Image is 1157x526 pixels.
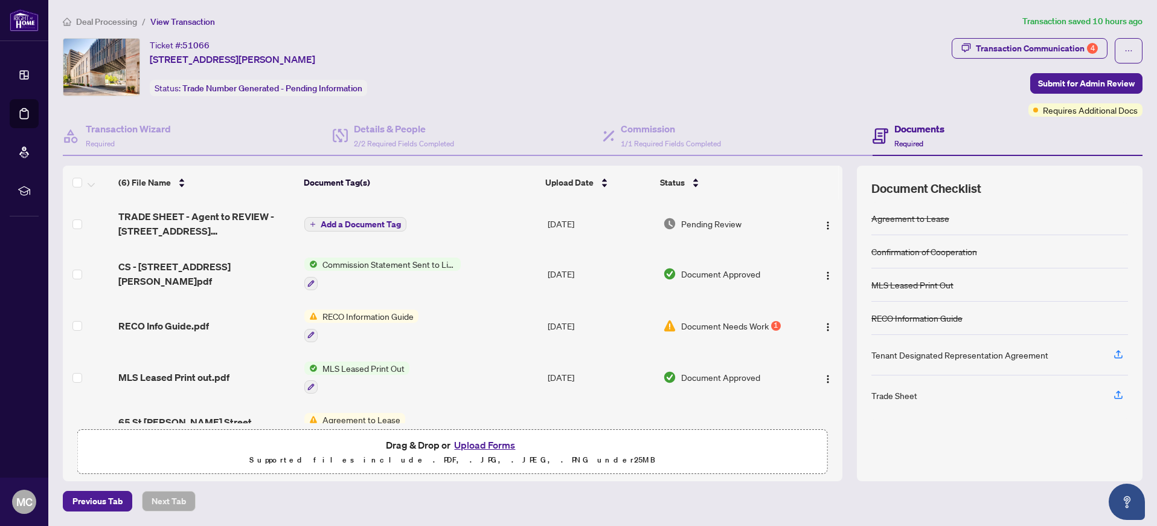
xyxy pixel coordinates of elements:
[871,245,977,258] div: Confirmation of Cooperation
[681,371,760,384] span: Document Approved
[76,16,137,27] span: Deal Processing
[78,430,827,475] span: Drag & Drop orUpload FormsSupported files include .PDF, .JPG, .JPEG, .PNG under25MB
[10,9,39,31] img: logo
[894,122,944,136] h4: Documents
[818,264,838,284] button: Logo
[871,278,953,291] div: MLS Leased Print Out
[823,322,833,332] img: Logo
[150,80,367,96] div: Status:
[655,166,798,200] th: Status
[663,423,676,436] img: Document Status
[543,403,658,455] td: [DATE]
[545,176,594,189] span: Upload Date
[304,362,409,394] button: Status IconMLS Leased Print Out
[63,491,132,511] button: Previous Tab
[304,216,406,232] button: Add a Document Tag
[823,271,833,281] img: Logo
[543,300,658,352] td: [DATE]
[142,15,146,28] li: /
[543,200,658,248] td: [DATE]
[621,139,721,148] span: 1/1 Required Fields Completed
[871,212,949,225] div: Agreement to Lease
[663,267,676,281] img: Document Status
[63,18,71,26] span: home
[304,258,461,290] button: Status IconCommission Statement Sent to Listing Brokerage
[63,39,139,96] img: IMG-C12332109_1.jpg
[118,415,295,444] span: 65 St [PERSON_NAME] Street 2605_2025-08-18 21_15_16 3.pdf
[952,38,1107,59] button: Transaction Communication4
[318,362,409,375] span: MLS Leased Print Out
[386,437,519,453] span: Drag & Drop or
[1043,103,1138,117] span: Requires Additional Docs
[304,310,418,342] button: Status IconRECO Information Guide
[871,311,963,325] div: RECO Information Guide
[660,176,685,189] span: Status
[543,248,658,300] td: [DATE]
[304,310,318,323] img: Status Icon
[871,348,1048,362] div: Tenant Designated Representation Agreement
[310,221,316,227] span: plus
[1022,15,1143,28] article: Transaction saved 10 hours ago
[318,413,405,426] span: Agreement to Lease
[86,122,171,136] h4: Transaction Wizard
[142,491,196,511] button: Next Tab
[150,16,215,27] span: View Transaction
[150,38,210,52] div: Ticket #:
[118,176,171,189] span: (6) File Name
[543,352,658,404] td: [DATE]
[304,413,469,446] button: Status IconAgreement to Lease
[318,258,461,271] span: Commission Statement Sent to Listing Brokerage
[823,374,833,384] img: Logo
[86,139,115,148] span: Required
[818,420,838,439] button: Logo
[681,267,760,281] span: Document Approved
[304,258,318,271] img: Status Icon
[1030,73,1143,94] button: Submit for Admin Review
[621,122,721,136] h4: Commission
[118,259,295,288] span: CS - [STREET_ADDRESS][PERSON_NAME]pdf
[450,437,519,453] button: Upload Forms
[1109,484,1145,520] button: Open asap
[72,492,123,511] span: Previous Tab
[182,40,210,51] span: 51066
[85,453,820,467] p: Supported files include .PDF, .JPG, .JPEG, .PNG under 25 MB
[150,52,315,67] span: [STREET_ADDRESS][PERSON_NAME]
[354,122,454,136] h4: Details & People
[663,319,676,333] img: Document Status
[663,371,676,384] img: Document Status
[118,209,295,238] span: TRADE SHEET - Agent to REVIEW - [STREET_ADDRESS][PERSON_NAME]pdf
[771,321,781,331] div: 1
[182,83,362,94] span: Trade Number Generated - Pending Information
[681,217,742,230] span: Pending Review
[818,316,838,336] button: Logo
[1038,74,1135,93] span: Submit for Admin Review
[304,413,318,426] img: Status Icon
[818,214,838,233] button: Logo
[1124,47,1133,55] span: ellipsis
[16,493,33,510] span: MC
[304,217,406,232] button: Add a Document Tag
[681,319,769,333] span: Document Needs Work
[304,362,318,375] img: Status Icon
[871,180,981,197] span: Document Checklist
[118,370,229,385] span: MLS Leased Print out.pdf
[663,217,676,230] img: Document Status
[894,139,923,148] span: Required
[299,166,541,200] th: Document Tag(s)
[321,220,401,229] span: Add a Document Tag
[540,166,655,200] th: Upload Date
[976,39,1098,58] div: Transaction Communication
[118,319,209,333] span: RECO Info Guide.pdf
[354,139,454,148] span: 2/2 Required Fields Completed
[823,221,833,230] img: Logo
[681,423,769,436] span: Document Needs Work
[818,368,838,387] button: Logo
[114,166,299,200] th: (6) File Name
[871,389,917,402] div: Trade Sheet
[318,310,418,323] span: RECO Information Guide
[1087,43,1098,54] div: 4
